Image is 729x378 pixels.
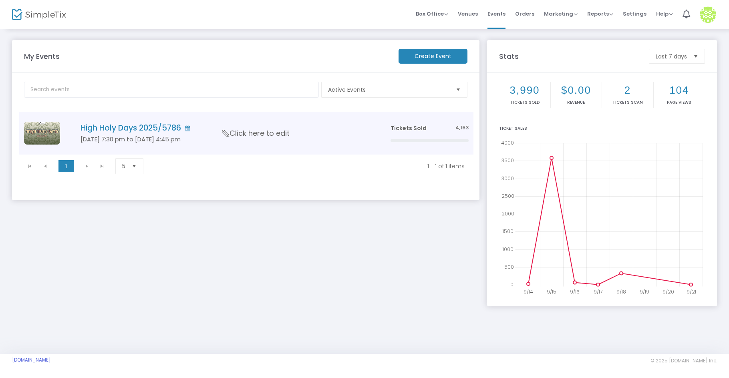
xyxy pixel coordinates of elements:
[663,288,674,295] text: 9/20
[455,124,469,132] span: 4,163
[495,51,645,62] m-panel-title: Stats
[24,122,60,145] img: HHD20255786ST.png
[12,357,51,363] a: [DOMAIN_NAME]
[547,288,556,295] text: 9/15
[501,210,514,217] text: 2000
[524,288,533,295] text: 9/14
[501,157,514,164] text: 3500
[640,288,649,295] text: 9/19
[399,49,467,64] m-button: Create Event
[222,128,290,139] span: Click here to edit
[655,99,703,105] p: Page Views
[515,4,534,24] span: Orders
[453,82,464,97] button: Select
[570,288,580,295] text: 9/16
[510,281,514,288] text: 0
[656,10,673,18] span: Help
[458,4,478,24] span: Venues
[122,162,125,170] span: 5
[604,99,651,105] p: Tickets Scan
[502,228,514,235] text: 1500
[81,123,367,133] h4: High Holy Days 2025/5786
[687,288,696,295] text: 9/21
[487,4,505,24] span: Events
[501,99,548,105] p: Tickets sold
[328,86,449,94] span: Active Events
[391,124,427,132] span: Tickets Sold
[504,263,514,270] text: 500
[544,10,578,18] span: Marketing
[24,82,319,98] input: Search events
[19,112,473,155] div: Data table
[616,288,626,295] text: 9/18
[604,84,651,97] h2: 2
[501,84,548,97] h2: 3,990
[58,160,74,172] span: Page 1
[587,10,613,18] span: Reports
[655,84,703,97] h2: 104
[20,51,395,62] m-panel-title: My Events
[501,175,514,181] text: 3000
[501,192,514,199] text: 2500
[594,288,602,295] text: 9/17
[81,136,367,143] h5: [DATE] 7:30 pm to [DATE] 4:45 pm
[158,162,465,170] kendo-pager-info: 1 - 1 of 1 items
[690,49,701,63] button: Select
[499,125,705,131] div: Ticket Sales
[416,10,448,18] span: Box Office
[552,84,600,97] h2: $0.00
[502,245,514,252] text: 1000
[501,139,514,146] text: 4000
[129,159,140,174] button: Select
[623,4,646,24] span: Settings
[552,99,600,105] p: Revenue
[656,52,687,60] span: Last 7 days
[650,358,717,364] span: © 2025 [DOMAIN_NAME] Inc.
